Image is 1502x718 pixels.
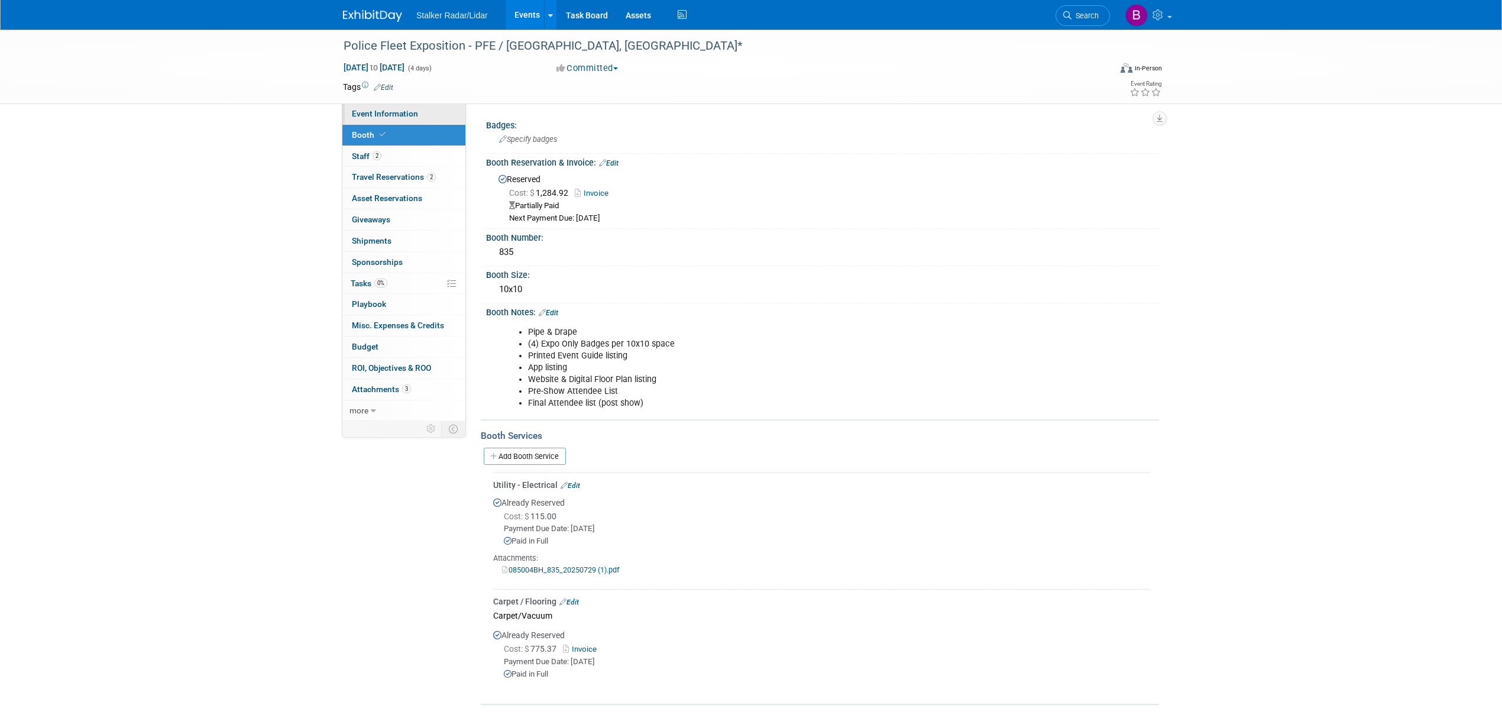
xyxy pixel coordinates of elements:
[1056,5,1110,26] a: Search
[493,596,1150,607] div: Carpet / Flooring
[373,151,381,160] span: 2
[486,266,1159,281] div: Booth Size:
[486,154,1159,169] div: Booth Reservation & Invoice:
[486,303,1159,319] div: Booth Notes:
[504,656,1150,668] div: Payment Due Date: [DATE]
[342,209,465,230] a: Giveaways
[504,536,1150,547] div: Paid in Full
[352,130,388,140] span: Booth
[495,170,1150,224] div: Reserved
[504,644,561,654] span: 775.37
[342,337,465,357] a: Budget
[352,321,444,330] span: Misc. Expenses & Credits
[1134,64,1162,73] div: In-Person
[504,512,561,521] span: 115.00
[352,236,391,245] span: Shipments
[352,109,418,118] span: Event Information
[559,598,579,606] a: Edit
[342,146,465,167] a: Staff2
[407,64,432,72] span: (4 days)
[528,350,1022,362] li: Printed Event Guide listing
[342,188,465,209] a: Asset Reservations
[539,309,558,317] a: Edit
[342,294,465,315] a: Playbook
[352,193,422,203] span: Asset Reservations
[402,384,411,393] span: 3
[561,481,580,490] a: Edit
[442,421,466,436] td: Toggle Event Tabs
[493,623,1150,690] div: Already Reserved
[342,104,465,124] a: Event Information
[563,645,601,654] a: Invoice
[352,215,390,224] span: Giveaways
[342,358,465,379] a: ROI, Objectives & ROO
[368,63,380,72] span: to
[528,386,1022,397] li: Pre-Show Attendee List
[349,406,368,415] span: more
[552,62,623,75] button: Committed
[504,669,1150,680] div: Paid in Full
[342,231,465,251] a: Shipments
[493,491,1150,585] div: Already Reserved
[343,62,405,73] span: [DATE] [DATE]
[342,167,465,187] a: Travel Reservations2
[374,83,393,92] a: Edit
[374,279,387,287] span: 0%
[528,362,1022,374] li: App listing
[481,429,1159,442] div: Booth Services
[509,213,1150,224] div: Next Payment Due: [DATE]
[352,151,381,161] span: Staff
[352,299,386,309] span: Playbook
[486,229,1159,244] div: Booth Number:
[352,384,411,394] span: Attachments
[528,397,1022,409] li: Final Attendee list (post show)
[1129,81,1161,87] div: Event Rating
[342,273,465,294] a: Tasks0%
[509,188,536,198] span: Cost: $
[421,421,442,436] td: Personalize Event Tab Strip
[351,279,387,288] span: Tasks
[1121,63,1132,73] img: Format-Inperson.png
[352,257,403,267] span: Sponsorships
[509,188,573,198] span: 1,284.92
[599,159,619,167] a: Edit
[427,173,436,182] span: 2
[342,125,465,145] a: Booth
[502,565,619,574] a: 085004BH_835_20250729 (1).pdf
[486,117,1159,131] div: Badges:
[493,553,1150,564] div: Attachments:
[493,607,1150,623] div: Carpet/Vacuum
[495,243,1150,261] div: 835
[380,131,386,138] i: Booth reservation complete
[342,400,465,421] a: more
[495,280,1150,299] div: 10x10
[528,374,1022,386] li: Website & Digital Floor Plan listing
[528,338,1022,350] li: (4) Expo Only Badges per 10x10 space
[416,11,488,20] span: Stalker Radar/Lidar
[343,81,393,93] td: Tags
[352,363,431,373] span: ROI, Objectives & ROO
[352,172,436,182] span: Travel Reservations
[575,189,614,198] a: Invoice
[342,379,465,400] a: Attachments3
[499,135,557,144] span: Specify badges
[343,10,402,22] img: ExhibitDay
[1125,4,1148,27] img: Brooke Journet
[493,479,1150,491] div: Utility - Electrical
[484,448,566,465] a: Add Booth Service
[342,315,465,336] a: Misc. Expenses & Credits
[1072,11,1099,20] span: Search
[339,35,1092,57] div: Police Fleet Exposition - PFE / [GEOGRAPHIC_DATA], [GEOGRAPHIC_DATA]*
[528,326,1022,338] li: Pipe & Drape
[342,252,465,273] a: Sponsorships
[504,512,530,521] span: Cost: $
[504,523,1150,535] div: Payment Due Date: [DATE]
[1040,62,1162,79] div: Event Format
[509,200,1150,212] div: Partially Paid
[352,342,378,351] span: Budget
[504,644,530,654] span: Cost: $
